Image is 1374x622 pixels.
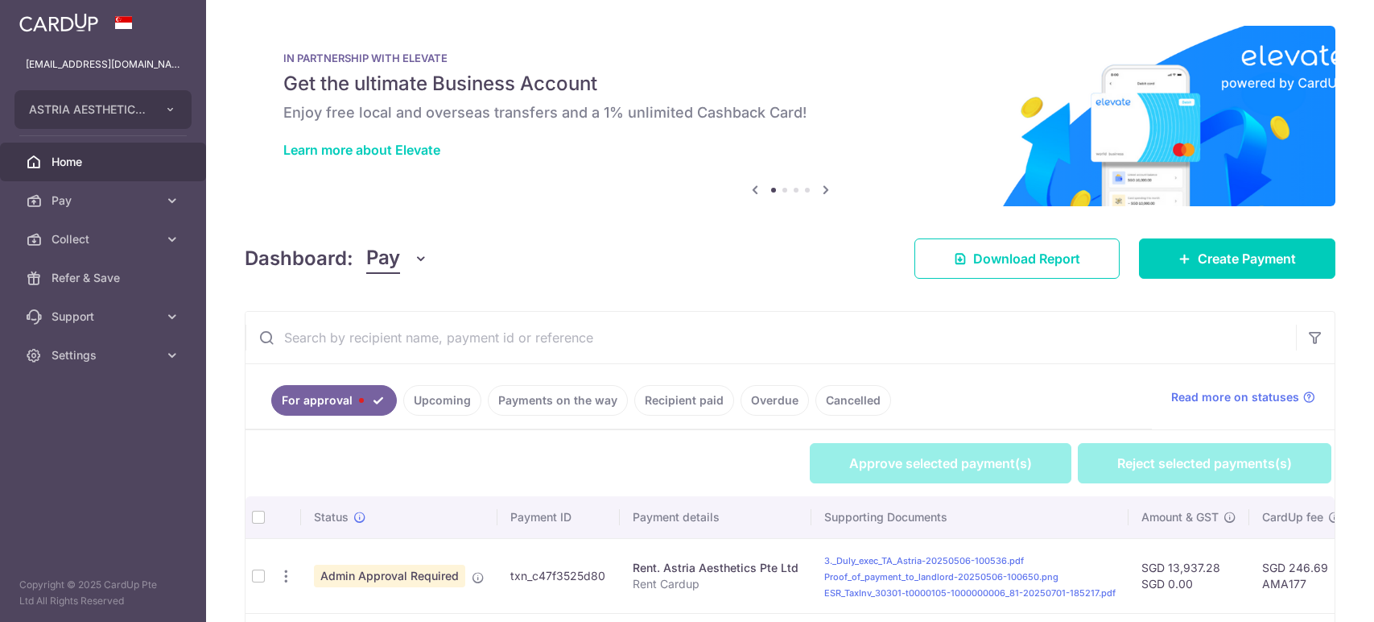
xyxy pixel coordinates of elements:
span: Support [52,309,158,325]
img: CardUp [19,13,98,32]
th: Payment details [620,496,811,538]
span: Pay [366,243,400,274]
span: Home [52,154,158,170]
a: Download Report [914,238,1120,279]
span: Admin Approval Required [314,565,465,587]
span: CardUp fee [1262,509,1323,525]
p: IN PARTNERSHIP WITH ELEVATE [283,52,1297,64]
span: Create Payment [1198,249,1296,268]
span: Read more on statuses [1171,389,1299,405]
h6: Enjoy free local and overseas transfers and a 1% unlimited Cashback Card! [283,103,1297,122]
th: Payment ID [497,496,620,538]
a: Upcoming [403,385,481,416]
p: [EMAIL_ADDRESS][DOMAIN_NAME] [26,56,180,73]
span: Collect [52,231,158,247]
a: Payments on the way [488,385,628,416]
td: SGD 13,937.28 SGD 0.00 [1128,538,1249,613]
a: 3._Duly_exec_TA_Astria-20250506-100536.pdf [824,555,1024,566]
span: Status [314,509,349,525]
span: ASTRIA AESTHETICS PTE. LTD. [29,102,148,118]
a: Read more on statuses [1171,389,1315,405]
span: Amount & GST [1141,509,1219,525]
button: Pay [366,243,428,274]
a: Recipient paid [634,385,734,416]
a: For approval [271,385,397,416]
button: ASTRIA AESTHETICS PTE. LTD. [14,90,192,129]
input: Search by recipient name, payment id or reference [246,312,1296,363]
span: Download Report [973,249,1080,268]
span: Settings [52,347,158,363]
span: Refer & Save [52,270,158,286]
a: Create Payment [1139,238,1335,279]
a: Learn more about Elevate [283,142,440,158]
a: Overdue [741,385,809,416]
a: Proof_of_payment_to_landlord-20250506-100650.png [824,571,1058,583]
a: ESR_TaxInv_30301-t0000105-1000000006_81-20250701-185217.pdf [824,587,1116,599]
td: txn_c47f3525d80 [497,538,620,613]
td: SGD 246.69 AMA177 [1249,538,1354,613]
a: Cancelled [815,385,891,416]
th: Supporting Documents [811,496,1128,538]
h5: Get the ultimate Business Account [283,71,1297,97]
img: Renovation banner [245,26,1335,206]
p: Rent Cardup [633,576,798,592]
h4: Dashboard: [245,244,353,273]
div: Rent. Astria Aesthetics Pte Ltd [633,560,798,576]
span: Pay [52,193,158,209]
